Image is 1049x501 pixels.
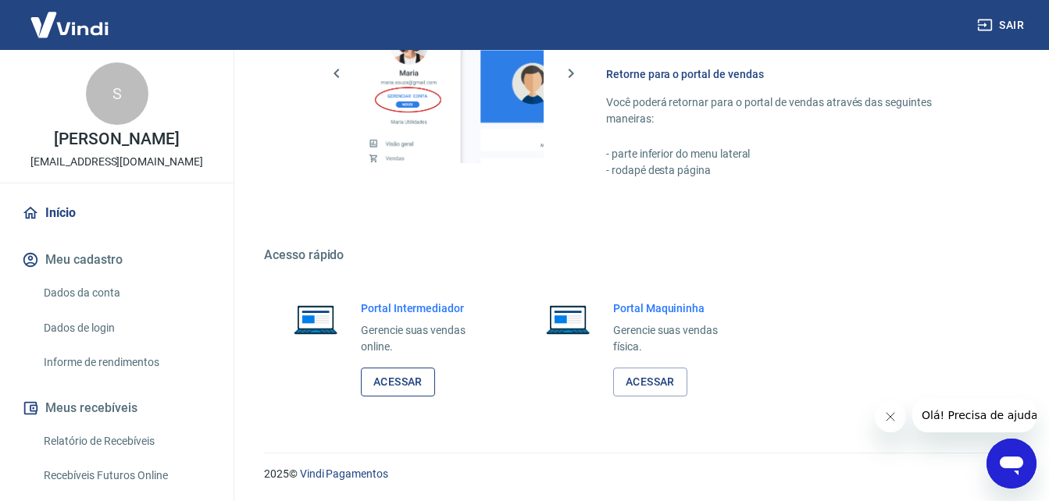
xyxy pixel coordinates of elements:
div: S [86,62,148,125]
a: Relatório de Recebíveis [37,425,215,457]
p: 2025 © [264,466,1012,482]
button: Sair [974,11,1030,40]
h5: Acesso rápido [264,247,1012,263]
a: Acessar [361,368,435,396]
p: Gerencie suas vendas online. [361,322,488,355]
h6: Portal Maquininha [613,300,740,316]
a: Acessar [613,368,687,396]
iframe: Botão para abrir a janela de mensagens [987,439,1037,489]
button: Meus recebíveis [19,391,215,425]
a: Dados de login [37,312,215,344]
p: [EMAIL_ADDRESS][DOMAIN_NAME] [30,154,203,170]
img: Imagem de um notebook aberto [535,300,601,338]
button: Meu cadastro [19,243,215,277]
p: [PERSON_NAME] [54,131,179,147]
a: Início [19,196,215,230]
a: Vindi Pagamentos [300,467,388,480]
iframe: Fechar mensagem [875,401,906,432]
span: Olá! Precisa de ajuda? [9,11,131,23]
h6: Portal Intermediador [361,300,488,316]
a: Recebíveis Futuros Online [37,460,215,492]
img: Imagem de um notebook aberto [283,300,348,338]
a: Dados da conta [37,277,215,309]
p: - rodapé desta página [606,162,974,179]
p: - parte inferior do menu lateral [606,146,974,162]
iframe: Mensagem da empresa [912,398,1037,432]
img: Vindi [19,1,120,48]
p: Gerencie suas vendas física. [613,322,740,355]
p: Você poderá retornar para o portal de vendas através das seguintes maneiras: [606,94,974,127]
a: Informe de rendimentos [37,346,215,378]
h6: Retorne para o portal de vendas [606,66,974,82]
